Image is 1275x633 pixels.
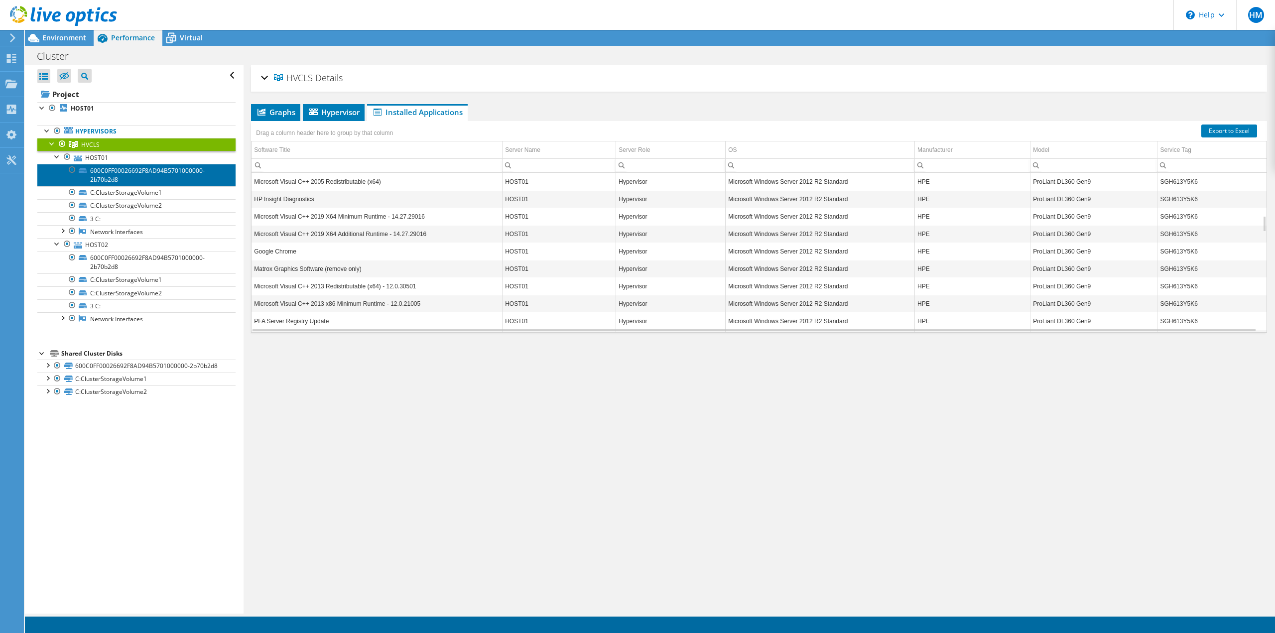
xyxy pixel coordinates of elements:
td: Column Service Tag, Value SGH613Y5K6 [1157,190,1267,208]
td: Column Model, Value ProLiant DL360 Gen9 [1030,243,1157,260]
td: Column Service Tag, Value SGH613Y5K6 [1157,208,1267,225]
td: Column Server Name, Value HOST01 [503,173,616,190]
div: Drag a column header here to group by that column [254,126,395,140]
td: Column Model, Filter cell [1030,158,1157,172]
span: Details [315,72,343,84]
td: Column Manufacturer, Value HPE [915,190,1030,208]
a: C:ClusterStorageVolume2 [37,385,236,398]
td: Column Service Tag, Filter cell [1157,158,1267,172]
td: Software Title Column [252,141,502,159]
span: HVCLS [81,140,100,149]
a: 600C0FF00026692F8AD94B5701000000-2b70b2d8 [37,252,236,273]
span: HVCLS [274,73,313,83]
td: Column Manufacturer, Value HPE [915,173,1030,190]
td: Column Server Role, Value Hypervisor [616,295,726,312]
a: Network Interfaces [37,312,236,325]
td: Column OS, Value Microsoft Windows Server 2012 R2 Standard [726,295,915,312]
td: Server Role Column [616,141,726,159]
a: 600C0FF00026692F8AD94B5701000000-2b70b2d8 [37,360,236,373]
td: Column OS, Value Microsoft Windows Server 2012 R2 Standard [726,208,915,225]
td: Column Model, Value ProLiant DL360 Gen9 [1030,295,1157,312]
div: Software Title [254,144,290,156]
span: Hypervisor [308,107,360,117]
td: Column Server Name, Value HOST01 [503,295,616,312]
a: C:ClusterStorageVolume1 [37,273,236,286]
td: Column Software Title, Value Matrox Graphics Software (remove only) [252,260,502,277]
a: HOST02 [37,238,236,251]
td: Column Model, Value ProLiant DL360 Gen9 [1030,225,1157,243]
td: Column Model, Value ProLiant DL360 Gen9 [1030,190,1157,208]
a: Hypervisors [37,125,236,138]
a: 3 C: [37,299,236,312]
td: Column Server Name, Value HOST01 [503,190,616,208]
div: Data grid [251,121,1267,333]
td: Column OS, Value Microsoft Windows Server 2012 R2 Standard [726,277,915,295]
td: Column OS, Value Microsoft Windows Server 2012 R2 Standard [726,260,915,277]
a: C:ClusterStorageVolume2 [37,286,236,299]
td: Column Service Tag, Value SGH613Y5K6 [1157,260,1267,277]
td: Column Server Name, Value HOST01 [503,312,616,330]
td: Column Server Role, Value Hypervisor [616,260,726,277]
a: HVCLS [37,138,236,151]
div: OS [728,144,737,156]
td: Column OS, Filter cell [726,158,915,172]
td: Column Software Title, Value Microsoft Visual C++ 2013 x86 Minimum Runtime - 12.0.21005 [252,295,502,312]
td: Column Manufacturer, Value HPE [915,312,1030,330]
td: Column Software Title, Filter cell [252,158,502,172]
a: HOST01 [37,151,236,164]
td: Column Manufacturer, Value HPE [915,260,1030,277]
td: OS Column [726,141,915,159]
a: C:ClusterStorageVolume1 [37,186,236,199]
td: Column Software Title, Value Microsoft Visual C++ 2013 Redistributable (x64) - 12.0.30501 [252,277,502,295]
h1: Cluster [32,51,84,62]
td: Column Server Role, Value Hypervisor [616,243,726,260]
a: HOST01 [37,102,236,115]
td: Column Server Name, Value HOST01 [503,243,616,260]
td: Column Server Name, Value HOST01 [503,208,616,225]
td: Column Server Role, Value Hypervisor [616,208,726,225]
a: 600C0FF00026692F8AD94B5701000000-2b70b2d8 [37,164,236,186]
span: Environment [42,33,86,42]
td: Column Model, Value ProLiant DL360 Gen9 [1030,260,1157,277]
td: Column OS, Value Microsoft Windows Server 2012 R2 Standard [726,190,915,208]
td: Column Server Role, Value Hypervisor [616,225,726,243]
td: Column Manufacturer, Value HPE [915,208,1030,225]
td: Manufacturer Column [915,141,1030,159]
td: Column Software Title, Value HP Insight Diagnostics [252,190,502,208]
td: Column Software Title, Value Microsoft Visual C++ 2019 X64 Additional Runtime - 14.27.29016 [252,225,502,243]
td: Column Model, Value ProLiant DL360 Gen9 [1030,312,1157,330]
td: Column Server Role, Value Hypervisor [616,312,726,330]
div: Shared Cluster Disks [61,348,236,360]
td: Column Software Title, Value Microsoft Visual C++ 2019 X64 Minimum Runtime - 14.27.29016 [252,208,502,225]
b: HOST01 [71,104,94,113]
td: Column Service Tag, Value SGH613Y5K6 [1157,225,1267,243]
td: Column Server Name, Value HOST01 [503,260,616,277]
td: Column Server Role, Filter cell [616,158,726,172]
td: Column Server Name, Value HOST01 [503,225,616,243]
a: C:ClusterStorageVolume2 [37,199,236,212]
td: Column OS, Value Microsoft Windows Server 2012 R2 Standard [726,312,915,330]
td: Column Manufacturer, Value HPE [915,225,1030,243]
span: Virtual [180,33,203,42]
div: Server Role [619,144,650,156]
a: Export to Excel [1201,125,1257,137]
span: HM [1248,7,1264,23]
a: Project [37,86,236,102]
td: Model Column [1030,141,1157,159]
td: Column Model, Value ProLiant DL360 Gen9 [1030,173,1157,190]
td: Column Manufacturer, Filter cell [915,158,1030,172]
td: Column Software Title, Value Microsoft Visual C++ 2005 Redistributable (x64) [252,173,502,190]
div: Model [1033,144,1049,156]
td: Server Name Column [503,141,616,159]
td: Column Service Tag, Value SGH613Y5K6 [1157,295,1267,312]
svg: \n [1186,10,1195,19]
td: Column Manufacturer, Value HPE [915,243,1030,260]
td: Column OS, Value Microsoft Windows Server 2012 R2 Standard [726,243,915,260]
span: Graphs [256,107,295,117]
span: Performance [111,33,155,42]
td: Column Server Role, Value Hypervisor [616,277,726,295]
td: Column Service Tag, Value SGH613Y5K6 [1157,243,1267,260]
td: Column Service Tag, Value SGH613Y5K6 [1157,277,1267,295]
div: Server Name [505,144,540,156]
a: 3 C: [37,212,236,225]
